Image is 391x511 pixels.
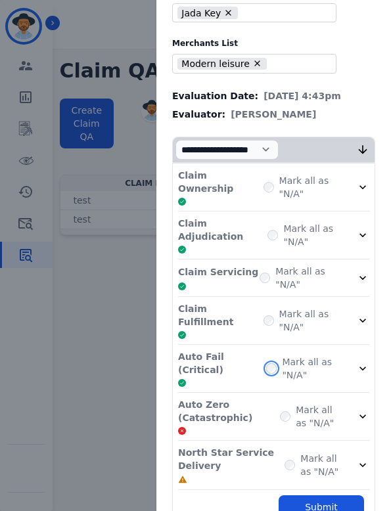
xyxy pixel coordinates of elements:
label: Mark all as "N/A" [296,403,340,430]
label: Merchants List [172,38,375,49]
span: [PERSON_NAME] [231,108,316,121]
label: Mark all as "N/A" [275,265,340,291]
p: Auto Fail (Critical) [178,350,266,376]
p: Auto Zero (Catastrophic) [178,398,280,424]
p: Claim Ownership [178,169,264,195]
label: Mark all as "N/A" [282,355,340,382]
li: Modern leisure [177,58,267,70]
label: Mark all as "N/A" [283,222,340,248]
label: Mark all as "N/A" [279,307,340,334]
div: Evaluation Date: [172,89,375,102]
p: Claim Servicing [178,265,258,278]
label: Mark all as "N/A" [279,174,340,200]
ul: selected options [175,5,328,21]
div: Evaluator: [172,108,375,121]
button: Remove Jada Key [223,8,233,18]
label: Mark all as "N/A" [300,452,340,478]
button: Remove Modern leisure [252,58,262,68]
ul: selected options [175,56,328,72]
p: Claim Fulfillment [178,302,264,328]
span: [DATE] 4:43pm [264,89,341,102]
p: Claim Adjudication [178,217,267,243]
p: North Star Service Delivery [178,446,285,472]
li: Jada Key [177,7,238,19]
